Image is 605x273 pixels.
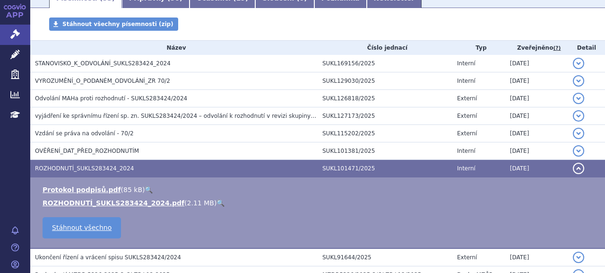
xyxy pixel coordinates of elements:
[43,185,596,194] li: ( )
[43,186,121,194] a: Protokol podpisů.pdf
[35,148,139,154] span: OVĚŘENÍ_DAT_PŘED_ROZHODNUTÍM
[457,60,475,67] span: Interní
[505,107,568,125] td: [DATE]
[35,95,187,102] span: Odvolání MAHa proti rozhodnutí - SUKLS283424/2024
[457,254,477,261] span: Externí
[43,217,121,238] a: Stáhnout všechno
[457,148,475,154] span: Interní
[568,41,605,55] th: Detail
[457,165,475,172] span: Interní
[318,160,452,177] td: SUKL101471/2025
[216,199,225,207] a: 🔍
[573,75,584,87] button: detail
[457,78,475,84] span: Interní
[35,165,134,172] span: ROZHODNUTÍ_SUKLS283424_2024
[457,95,477,102] span: Externí
[318,248,452,266] td: SUKL91644/2025
[35,60,171,67] span: STANOVISKO_K_ODVOLÁNÍ_SUKLS283424_2024
[35,130,134,137] span: Vzdání se práva na odvolání - 70/2
[505,55,568,72] td: [DATE]
[145,186,153,194] a: 🔍
[35,113,325,119] span: vyjádření ke správnímu řízení sp. zn. SUKLS283424/2024 – odvolání k rozhodnutí v revizi skupiny 70/2
[318,55,452,72] td: SUKL169156/2025
[457,113,477,119] span: Externí
[505,90,568,107] td: [DATE]
[123,186,142,194] span: 85 kB
[49,18,178,31] a: Stáhnout všechny písemnosti (zip)
[573,58,584,69] button: detail
[30,41,318,55] th: Název
[318,90,452,107] td: SUKL126818/2025
[505,72,568,90] td: [DATE]
[62,21,173,27] span: Stáhnout všechny písemnosti (zip)
[573,128,584,139] button: detail
[505,142,568,160] td: [DATE]
[553,45,561,52] abbr: (?)
[457,130,477,137] span: Externí
[573,145,584,157] button: detail
[505,125,568,142] td: [DATE]
[187,199,214,207] span: 2.11 MB
[318,72,452,90] td: SUKL129030/2025
[452,41,505,55] th: Typ
[573,110,584,122] button: detail
[43,199,184,207] a: ROZHODNUTÍ_SUKLS283424_2024.pdf
[318,142,452,160] td: SUKL101381/2025
[505,248,568,266] td: [DATE]
[35,254,181,261] span: Ukončení řízení a vrácení spisu SUKLS283424/2024
[573,252,584,263] button: detail
[573,163,584,174] button: detail
[43,198,596,208] li: ( )
[573,93,584,104] button: detail
[318,125,452,142] td: SUKL115202/2025
[505,160,568,177] td: [DATE]
[318,41,452,55] th: Číslo jednací
[505,41,568,55] th: Zveřejněno
[35,78,170,84] span: VYROZUMĚNÍ_O_PODANÉM_ODVOLÁNÍ_ZR 70/2
[318,107,452,125] td: SUKL127173/2025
